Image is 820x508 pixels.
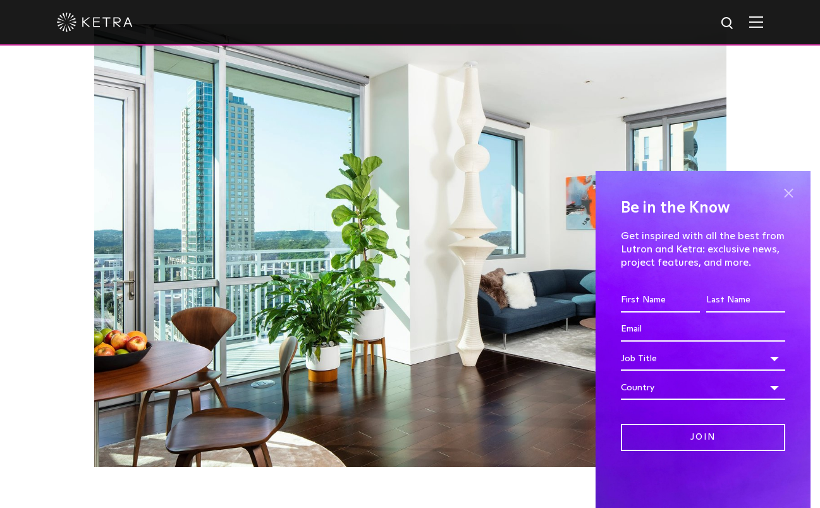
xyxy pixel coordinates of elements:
[621,196,785,220] h4: Be in the Know
[621,230,785,269] p: Get inspired with all the best from Lutron and Ketra: exclusive news, project features, and more.
[706,288,785,313] input: Last Name
[621,318,785,342] input: Email
[621,347,785,371] div: Job Title
[749,16,763,28] img: Hamburger%20Nav.svg
[621,376,785,400] div: Country
[621,424,785,451] input: Join
[57,13,133,32] img: ketra-logo-2019-white
[720,16,736,32] img: search icon
[94,24,726,467] img: SS_HBD_LivingRoom_Desktop_01
[621,288,700,313] input: First Name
